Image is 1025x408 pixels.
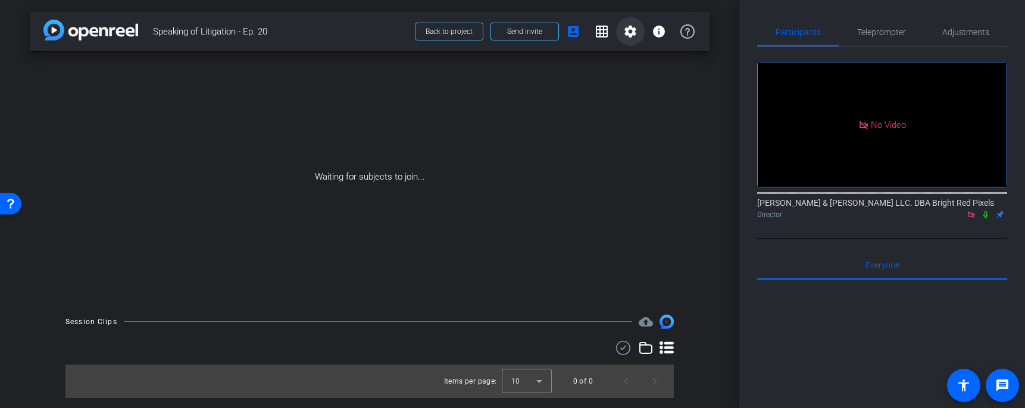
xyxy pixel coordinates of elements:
[942,28,989,36] span: Adjustments
[43,20,138,40] img: app-logo
[612,367,640,396] button: Previous page
[639,315,653,329] span: Destinations for your clips
[595,24,609,39] mat-icon: grid_on
[573,375,593,387] div: 0 of 0
[444,375,497,387] div: Items per page:
[640,367,669,396] button: Next page
[426,27,473,36] span: Back to project
[30,51,710,303] div: Waiting for subjects to join...
[415,23,483,40] button: Back to project
[660,315,674,329] img: Session clips
[757,209,1007,220] div: Director
[871,119,906,130] span: No Video
[623,24,637,39] mat-icon: settings
[153,20,408,43] span: Speaking of Litigation - Ep. 20
[65,316,117,328] div: Session Clips
[995,378,1010,393] mat-icon: message
[776,28,821,36] span: Participants
[639,315,653,329] mat-icon: cloud_upload
[652,24,666,39] mat-icon: info
[566,24,580,39] mat-icon: account_box
[865,261,899,269] span: Everyone
[957,378,971,393] mat-icon: accessibility
[490,23,559,40] button: Send invite
[757,197,1007,220] div: [PERSON_NAME] & [PERSON_NAME] LLC. DBA Bright Red Pixels
[507,27,542,36] span: Send invite
[857,28,906,36] span: Teleprompter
